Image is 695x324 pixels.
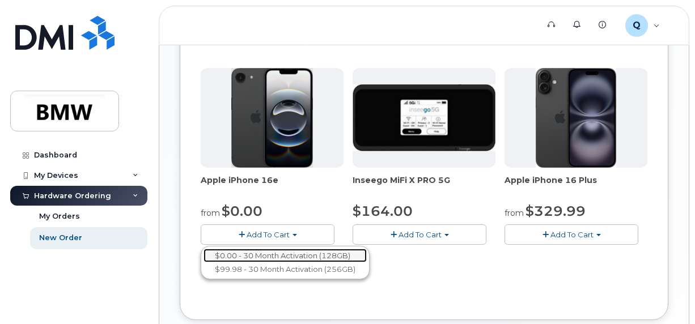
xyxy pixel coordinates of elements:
[247,230,290,239] span: Add To Cart
[526,203,586,219] span: $329.99
[201,208,220,218] small: from
[231,68,313,168] img: iphone16e.png
[201,174,344,197] div: Apple iPhone 16e
[505,174,647,197] div: Apple iPhone 16 Plus
[204,262,367,276] a: $99.98 - 30 Month Activation (256GB)
[353,174,495,197] div: Inseego MiFi X PRO 5G
[505,208,524,218] small: from
[646,275,686,316] iframe: Messenger Launcher
[550,230,594,239] span: Add To Cart
[353,84,495,151] img: cut_small_inseego_5G.jpg
[505,224,638,244] button: Add To Cart
[353,203,413,219] span: $164.00
[399,230,442,239] span: Add To Cart
[222,203,262,219] span: $0.00
[201,224,334,244] button: Add To Cart
[617,14,668,37] div: QT31709
[633,19,641,32] span: Q
[353,224,486,244] button: Add To Cart
[536,68,616,168] img: iphone_16_plus.png
[204,249,367,263] a: $0.00 - 30 Month Activation (128GB)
